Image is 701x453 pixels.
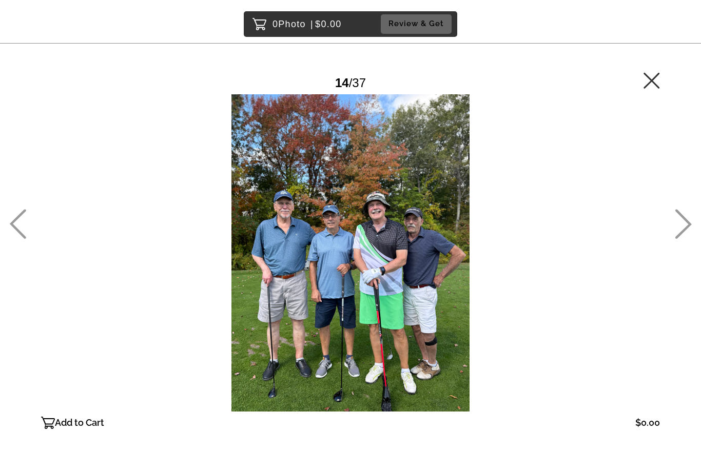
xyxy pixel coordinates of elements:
[278,16,306,32] span: Photo
[55,415,104,431] p: Add to Cart
[635,415,660,431] p: $0.00
[352,76,366,90] span: 37
[310,19,314,29] span: |
[381,14,452,33] button: Review & Get
[335,72,366,94] div: /
[381,14,455,33] a: Review & Get
[272,16,342,32] p: 0 $0.00
[335,76,349,90] span: 14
